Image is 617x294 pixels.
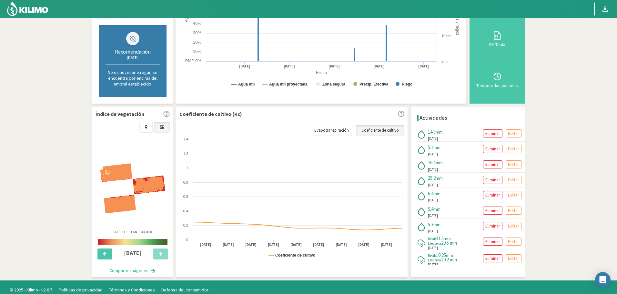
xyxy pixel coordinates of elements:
[506,160,521,168] button: Editar
[183,195,188,198] text: 0.6
[485,161,500,168] p: Eliminar
[485,255,500,262] p: Eliminar
[418,64,430,69] text: [DATE]
[116,250,150,256] h4: [DATE]
[428,262,438,268] span: [DATE]
[441,240,457,246] span: 29.5 mm
[506,176,521,184] button: Editar
[100,163,165,213] img: 9ba799d0-9c04-4dd9-bd9c-21cc9bb646fe_-_planet_-_2025-10-06.png
[113,229,152,234] p: Satélite: Planet
[245,242,257,247] text: [DATE]
[485,207,500,214] p: Eliminar
[238,82,255,86] text: Agua útil
[485,145,500,153] p: Eliminar
[336,242,347,247] text: [DATE]
[436,252,446,258] span: 10.25
[508,191,519,199] p: Editar
[428,241,441,246] span: Efectiva
[428,182,438,188] span: [DATE]
[508,145,519,153] p: Editar
[428,221,433,228] span: 5.3
[506,129,521,137] button: Editar
[508,161,519,168] p: Editar
[428,167,438,172] span: [DATE]
[483,254,502,262] button: Eliminar
[185,58,202,63] text: PMP 0%
[193,21,201,26] text: 40%
[508,130,519,137] p: Editar
[103,264,163,277] button: Comparar imágenes
[508,255,519,262] p: Editar
[193,40,201,45] text: 20%
[373,64,385,69] text: [DATE]
[428,228,438,234] span: [DATE]
[428,159,436,166] span: 26.4
[508,176,519,184] p: Editar
[441,34,451,38] text: 10mm
[428,175,436,181] span: 25.2
[436,129,443,135] span: mm
[428,129,436,135] span: 14.3
[441,257,457,263] span: 10.2 mm
[183,152,188,156] text: 1.2
[444,236,451,241] span: mm
[508,207,519,214] p: Editar
[506,145,521,153] button: Editar
[483,129,502,137] button: Eliminar
[436,160,443,166] span: mm
[483,238,502,246] button: Eliminar
[309,125,354,136] a: Evapotranspiración
[483,207,502,215] button: Eliminar
[186,166,188,170] text: 1
[186,238,188,242] text: 0
[428,190,433,197] span: 6.4
[483,176,502,184] button: Eliminar
[485,222,500,230] p: Eliminar
[485,176,500,184] p: Eliminar
[322,82,346,86] text: Zona segura
[316,70,327,75] text: Fecha
[183,137,188,141] text: 1.4
[284,64,295,69] text: [DATE]
[436,175,443,181] span: mm
[483,222,502,230] button: Eliminar
[428,206,433,212] span: 9.4
[402,82,412,86] text: Riego
[313,242,324,247] text: [DATE]
[433,222,440,228] span: mm
[428,144,433,150] span: 5.1
[109,287,155,293] a: Términos y Condiciones
[485,130,500,137] p: Eliminar
[508,222,519,230] p: Editar
[506,238,521,246] button: Editar
[428,151,438,157] span: [DATE]
[59,287,103,293] a: Políticas de privacidad
[506,191,521,199] button: Editar
[183,209,188,213] text: 0.4
[358,242,369,247] text: [DATE]
[98,239,167,245] img: scale
[428,245,438,251] span: [DATE]
[428,258,441,262] span: Efectiva
[475,42,520,47] div: BH Tabla
[268,242,279,247] text: [DATE]
[96,110,144,118] p: Índice de vegetación
[106,48,160,55] div: Recomendación
[193,49,201,54] text: 10%
[356,125,404,136] a: Coeficiente de cultivo
[428,213,438,218] span: [DATE]
[290,242,302,247] text: [DATE]
[433,206,440,212] span: mm
[508,238,519,245] p: Editar
[106,55,160,60] div: [DATE]
[420,115,447,121] h4: Actividades
[161,287,208,293] a: Defensa del consumidor
[183,223,188,227] text: 0.2
[446,252,453,258] span: mm
[106,69,160,87] p: No es necesario regar, se encuentra por encima del umbral establecido
[433,145,440,150] span: mm
[193,30,201,35] text: 30%
[485,191,500,199] p: Eliminar
[428,253,436,258] span: Real:
[441,59,449,63] text: 0mm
